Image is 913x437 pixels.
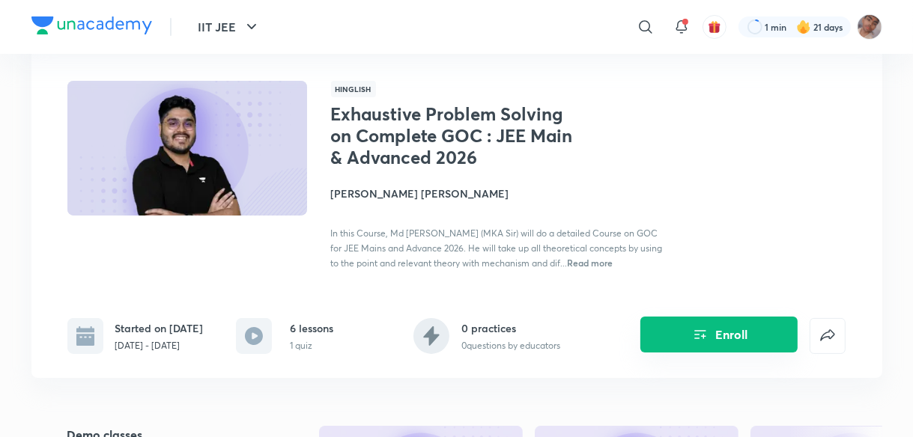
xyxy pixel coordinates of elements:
[461,320,560,336] h6: 0 practices
[189,12,270,42] button: IIT JEE
[568,257,613,269] span: Read more
[640,317,798,352] button: Enroll
[290,320,333,336] h6: 6 lessons
[810,318,846,354] button: false
[796,19,811,34] img: streak
[857,14,882,40] img: Rahul 2026
[31,16,152,38] a: Company Logo
[115,320,204,336] h6: Started on [DATE]
[331,227,663,269] span: In this Course, Md [PERSON_NAME] (MKA Sir) will do a detailed Course on GOC for JEE Mains and Adv...
[703,15,727,39] button: avatar
[331,103,576,168] h1: Exhaustive Problem Solving on Complete GOC : JEE Main & Advanced 2026
[290,339,333,352] p: 1 quiz
[64,79,309,217] img: Thumbnail
[31,16,152,34] img: Company Logo
[115,339,204,352] p: [DATE] - [DATE]
[461,339,560,352] p: 0 questions by educators
[708,20,721,34] img: avatar
[331,81,376,97] span: Hinglish
[331,186,667,201] h4: [PERSON_NAME] [PERSON_NAME]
